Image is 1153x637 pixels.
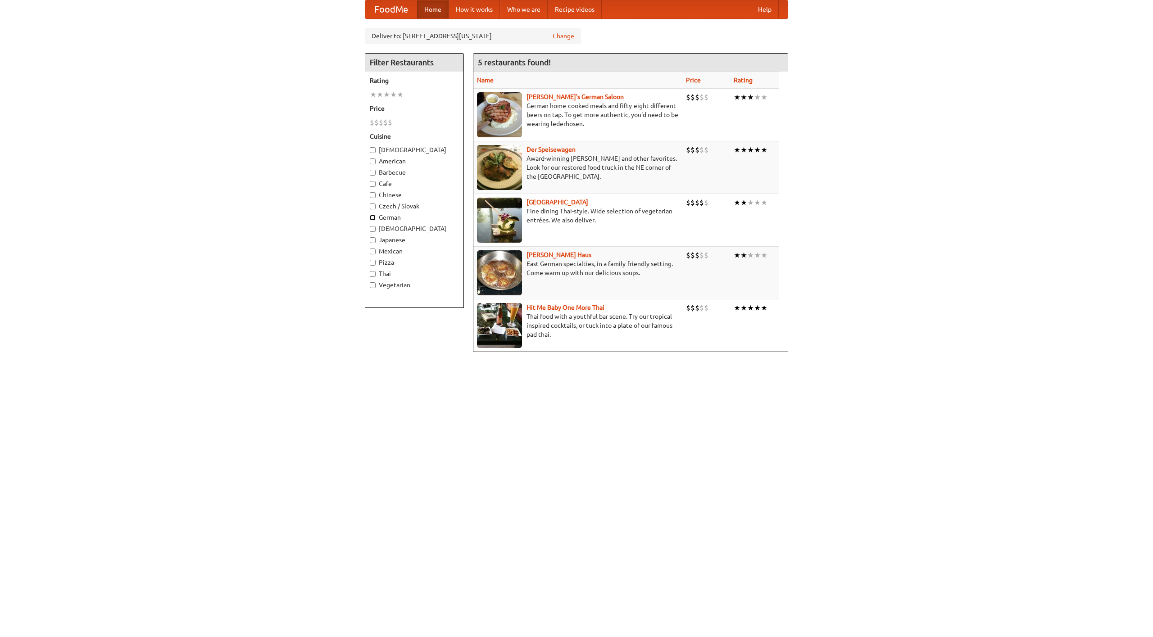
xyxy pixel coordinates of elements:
li: $ [699,198,704,208]
label: Chinese [370,190,459,199]
li: $ [704,198,708,208]
li: ★ [754,250,761,260]
li: $ [699,250,704,260]
li: ★ [740,198,747,208]
a: [GEOGRAPHIC_DATA] [527,199,588,206]
label: Vegetarian [370,280,459,289]
img: esthers.jpg [477,92,522,137]
li: $ [699,145,704,155]
li: ★ [734,250,740,260]
li: $ [690,303,695,313]
li: ★ [734,303,740,313]
li: $ [690,92,695,102]
input: American [370,158,376,164]
img: kohlhaus.jpg [477,250,522,295]
li: ★ [747,198,754,208]
li: ★ [734,198,740,208]
label: Japanese [370,235,459,244]
li: $ [699,92,704,102]
li: $ [686,145,690,155]
li: ★ [754,198,761,208]
input: [DEMOGRAPHIC_DATA] [370,226,376,232]
label: Barbecue [370,168,459,177]
li: $ [374,117,379,127]
b: [PERSON_NAME]'s German Saloon [527,93,624,100]
h5: Cuisine [370,132,459,141]
a: Hit Me Baby One More Thai [527,304,604,311]
img: speisewagen.jpg [477,145,522,190]
label: German [370,213,459,222]
a: Who we are [500,0,548,18]
h5: Price [370,104,459,113]
li: $ [383,117,388,127]
input: Japanese [370,237,376,243]
li: $ [686,198,690,208]
li: ★ [740,250,747,260]
input: Chinese [370,192,376,198]
li: $ [370,117,374,127]
li: $ [695,198,699,208]
li: ★ [761,92,767,102]
li: $ [690,145,695,155]
li: ★ [397,90,404,99]
a: Price [686,77,701,84]
img: babythai.jpg [477,303,522,348]
li: ★ [761,145,767,155]
li: ★ [383,90,390,99]
li: $ [699,303,704,313]
a: Rating [734,77,753,84]
p: Thai food with a youthful bar scene. Try our tropical inspired cocktails, or tuck into a plate of... [477,312,679,339]
li: ★ [390,90,397,99]
input: [DEMOGRAPHIC_DATA] [370,147,376,153]
a: Help [751,0,779,18]
li: $ [686,92,690,102]
li: ★ [761,250,767,260]
li: ★ [754,92,761,102]
a: [PERSON_NAME] Haus [527,251,591,258]
li: ★ [377,90,383,99]
li: $ [686,250,690,260]
li: $ [695,145,699,155]
li: ★ [740,145,747,155]
input: Barbecue [370,170,376,176]
li: $ [704,92,708,102]
li: ★ [747,92,754,102]
li: ★ [734,92,740,102]
li: ★ [754,303,761,313]
a: Der Speisewagen [527,146,576,153]
li: $ [704,250,708,260]
a: Change [553,32,574,41]
li: $ [686,303,690,313]
a: Home [417,0,449,18]
a: Recipe videos [548,0,602,18]
div: Deliver to: [STREET_ADDRESS][US_STATE] [365,28,581,44]
li: $ [704,303,708,313]
a: How it works [449,0,500,18]
img: satay.jpg [477,198,522,243]
label: American [370,157,459,166]
input: Mexican [370,248,376,254]
li: $ [695,250,699,260]
ng-pluralize: 5 restaurants found! [478,58,551,67]
label: Cafe [370,179,459,188]
li: ★ [754,145,761,155]
input: Cafe [370,181,376,187]
label: [DEMOGRAPHIC_DATA] [370,224,459,233]
p: German home-cooked meals and fifty-eight different beers on tap. To get more authentic, you'd nee... [477,101,679,128]
li: ★ [740,303,747,313]
li: $ [704,145,708,155]
label: Thai [370,269,459,278]
label: Czech / Slovak [370,202,459,211]
input: Pizza [370,260,376,266]
label: Mexican [370,247,459,256]
label: Pizza [370,258,459,267]
li: $ [379,117,383,127]
input: Vegetarian [370,282,376,288]
a: Name [477,77,494,84]
li: ★ [761,303,767,313]
input: Thai [370,271,376,277]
